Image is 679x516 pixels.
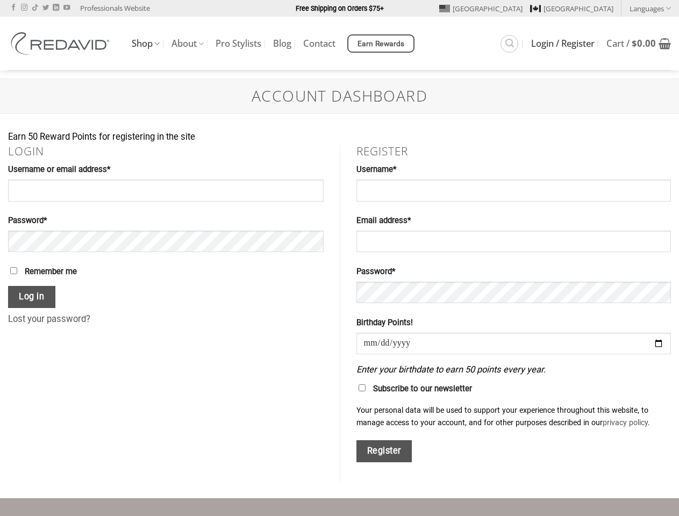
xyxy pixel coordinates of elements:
label: Password [8,214,324,227]
p: Your personal data will be used to support your experience throughout this website, to manage acc... [356,404,671,428]
h1: Account Dashboard [8,87,671,105]
a: Follow on Instagram [21,4,27,12]
span: $ [632,37,637,49]
input: Remember me [10,267,17,274]
button: Log in [8,286,55,308]
a: Follow on Twitter [42,4,49,12]
a: Contact [303,34,335,53]
label: Username or email address [8,163,324,176]
strong: Free Shipping on Orders $75+ [296,4,384,12]
a: View cart [606,32,671,55]
button: Register [356,440,412,462]
a: Shop [132,33,160,54]
a: Follow on TikTok [32,4,38,12]
label: Birthday Points! [356,317,671,329]
em: Enter your birthdate to earn 50 points every year. [356,364,546,375]
input: Subscribe to our newsletter [359,384,366,391]
h2: Register [356,145,671,158]
span: Cart / [606,39,656,48]
a: [GEOGRAPHIC_DATA] [439,1,523,17]
div: Earn 50 Reward Points for registering in the site [8,130,671,145]
a: Login [8,144,44,159]
img: REDAVID Salon Products | United States [8,32,116,55]
a: Lost your password? [8,314,90,324]
a: Login / Register [531,34,595,53]
span: Subscribe to our newsletter [373,384,472,393]
span: Earn Rewards [358,38,405,50]
a: Search [501,35,518,53]
a: privacy policy [603,418,648,427]
span: Login / Register [531,39,595,48]
a: [GEOGRAPHIC_DATA] [530,1,613,17]
span: Remember me [25,267,77,276]
label: Username [356,163,671,176]
a: Pro Stylists [216,34,261,53]
a: Languages [630,1,671,16]
a: Follow on YouTube [63,4,70,12]
a: About [171,33,204,54]
a: Blog [273,34,291,53]
bdi: 0.00 [632,37,656,49]
a: Follow on Facebook [10,4,17,12]
a: Follow on LinkedIn [53,4,59,12]
label: Password [356,266,671,278]
label: Email address [356,214,671,227]
a: Earn Rewards [347,34,414,53]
